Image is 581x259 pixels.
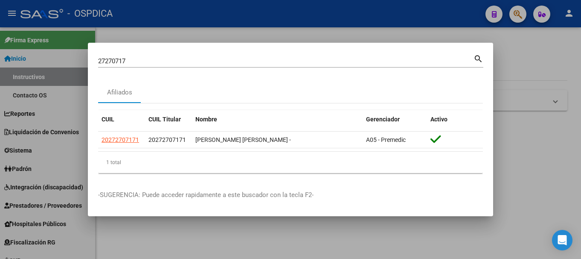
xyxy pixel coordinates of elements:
datatable-header-cell: Activo [427,110,483,129]
span: Activo [430,116,447,123]
div: [PERSON_NAME] [PERSON_NAME] - [195,135,359,145]
span: A05 - Premedic [366,136,406,143]
p: -SUGERENCIA: Puede acceder rapidamente a este buscador con la tecla F2- [98,190,483,200]
span: Gerenciador [366,116,400,123]
div: Open Intercom Messenger [552,230,572,250]
div: 1 total [98,152,483,173]
span: 20272707171 [102,136,139,143]
span: 20272707171 [148,136,186,143]
datatable-header-cell: CUIL Titular [145,110,192,129]
datatable-header-cell: Gerenciador [363,110,427,129]
datatable-header-cell: Nombre [192,110,363,129]
div: Afiliados [107,88,132,97]
mat-icon: search [474,53,483,63]
datatable-header-cell: CUIL [98,110,145,129]
span: CUIL Titular [148,116,181,123]
span: Nombre [195,116,217,123]
span: CUIL [102,116,114,123]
